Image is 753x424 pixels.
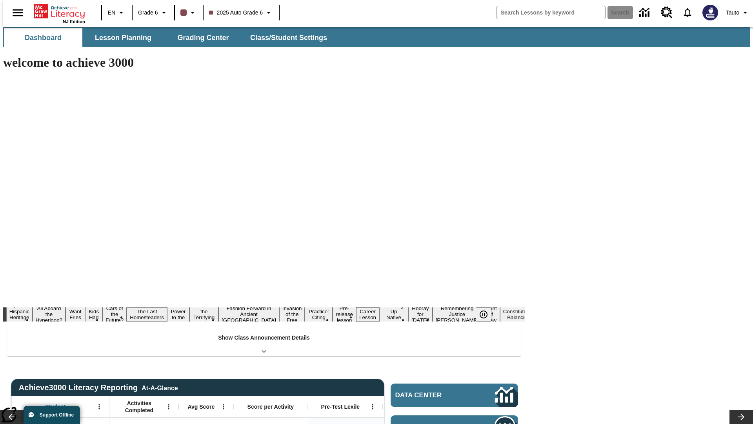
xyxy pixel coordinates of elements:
button: Dashboard [4,28,82,47]
div: At-A-Glance [142,383,178,392]
button: Slide 16 Remembering Justice O'Connor [433,304,482,324]
span: Grade 6 [138,9,158,17]
button: Class/Student Settings [244,28,333,47]
span: Tauto [726,9,739,17]
p: Show Class Announcement Details [218,334,310,342]
button: Slide 9 Fashion Forward in Ancient Rome [218,304,279,324]
button: Open Menu [163,401,175,413]
button: Slide 8 Attack of the Terrifying Tomatoes [189,302,218,327]
span: Student [45,403,65,410]
button: Grading Center [164,28,242,47]
button: Slide 7 Solar Power to the People [167,302,190,327]
button: Profile/Settings [723,5,753,20]
div: SubNavbar [3,28,334,47]
button: Open Menu [93,401,105,413]
span: EN [108,9,115,17]
a: Home [34,4,85,19]
button: Slide 12 Pre-release lesson [333,304,356,324]
button: Slide 18 The Constitution's Balancing Act [500,302,538,327]
button: Slide 13 Career Lesson [356,307,379,322]
button: Class color is dark brown. Change class color [177,5,200,20]
button: Open Menu [218,401,229,413]
div: Pause [476,307,499,322]
button: Open Menu [367,401,378,413]
button: Slide 15 Hooray for Constitution Day! [408,304,433,324]
img: Avatar [702,5,718,20]
span: Activities Completed [113,400,165,414]
a: Data Center [391,384,518,407]
div: Show Class Announcement Details [7,329,521,356]
input: search field [497,6,605,19]
button: Language: EN, Select a language [104,5,129,20]
span: Avg Score [187,403,215,410]
h1: welcome to achieve 3000 [3,55,525,70]
button: Slide 3 Do You Want Fries With That? [65,296,85,333]
button: Slide 2 All Aboard the Hyperloop? [33,304,65,324]
a: Notifications [677,2,698,23]
div: SubNavbar [3,27,750,47]
button: Open side menu [6,1,29,24]
button: Pause [476,307,491,322]
span: Support Offline [40,412,74,418]
button: Lesson Planning [84,28,162,47]
button: Select a new avatar [698,2,723,23]
a: Resource Center, Will open in new tab [656,2,677,23]
button: Slide 5 Cars of the Future? [102,304,127,324]
button: Slide 1 ¡Viva Hispanic Heritage Month! [6,302,33,327]
span: Achieve3000 Literacy Reporting [19,383,178,392]
span: Data Center [395,391,469,399]
button: Slide 14 Cooking Up Native Traditions [379,302,408,327]
button: Grade: Grade 6, Select a grade [135,5,172,20]
span: NJ Edition [63,19,85,24]
button: Slide 11 Mixed Practice: Citing Evidence [305,302,333,327]
button: Slide 4 Dirty Jobs Kids Had To Do [85,296,102,333]
span: Pre-Test Lexile [321,403,360,410]
button: Slide 10 The Invasion of the Free CD [279,298,305,330]
button: Lesson carousel, Next [729,410,753,424]
button: Class: 2025 Auto Grade 6, Select your class [206,5,277,20]
button: Support Offline [24,406,80,424]
div: Home [34,3,85,24]
button: Slide 6 The Last Homesteaders [127,307,167,322]
span: Score per Activity [247,403,294,410]
a: Data Center [635,2,656,24]
span: 2025 Auto Grade 6 [209,9,263,17]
